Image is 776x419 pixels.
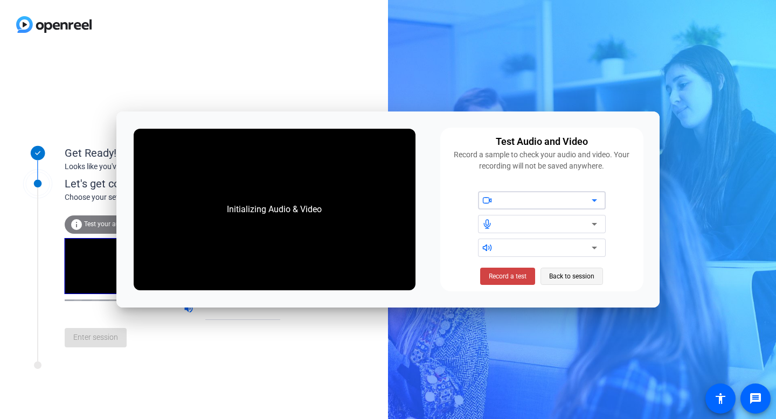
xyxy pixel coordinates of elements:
[714,392,727,405] mat-icon: accessibility
[480,268,535,285] button: Record a test
[549,266,594,287] span: Back to session
[749,392,762,405] mat-icon: message
[216,192,332,227] div: Initializing Audio & Video
[496,134,588,149] div: Test Audio and Video
[65,192,302,203] div: Choose your settings
[70,218,83,231] mat-icon: info
[489,271,526,281] span: Record a test
[541,268,603,285] button: Back to session
[65,161,280,172] div: Looks like you've been invited to join
[65,145,280,161] div: Get Ready!
[183,303,196,316] mat-icon: volume_up
[447,149,637,172] div: Record a sample to check your audio and video. Your recording will not be saved anywhere.
[84,220,159,228] span: Test your audio and video
[65,176,302,192] div: Let's get connected.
